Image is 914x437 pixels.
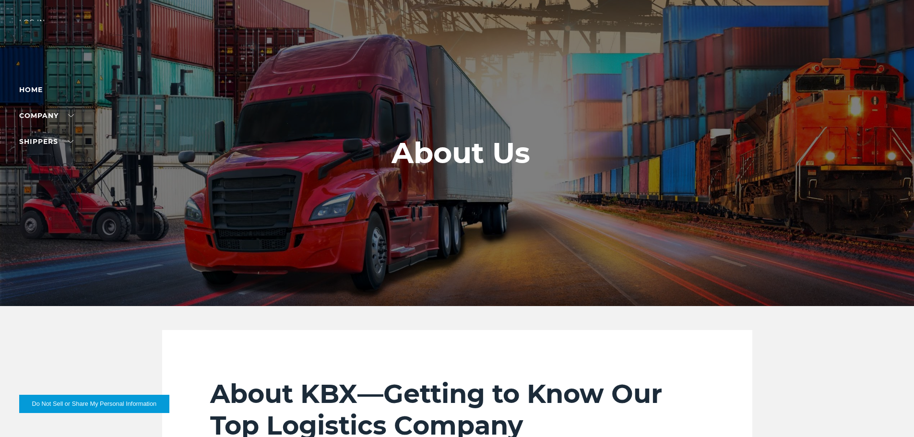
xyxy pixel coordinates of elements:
h1: About Us [392,137,530,169]
a: SHIPPERS [19,137,73,146]
img: kbx logo [421,19,493,61]
button: Do Not Sell or Share My Personal Information [19,395,169,413]
a: Home [19,85,43,94]
div: Log in [19,19,58,33]
a: Company [19,111,74,120]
